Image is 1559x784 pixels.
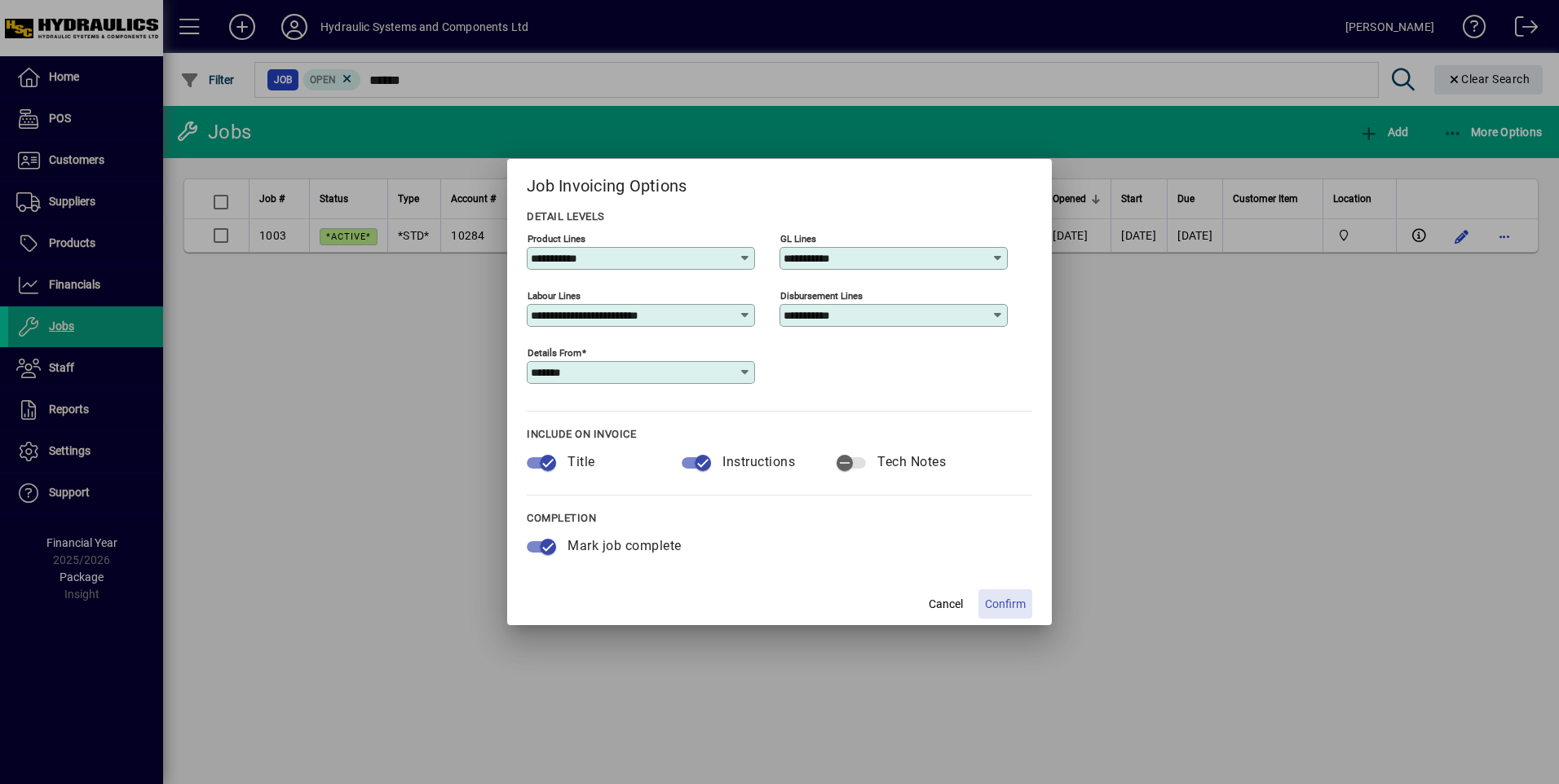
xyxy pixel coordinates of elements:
mat-label: GL Lines [780,233,816,244]
div: INCLUDE ON INVOICE [527,425,1032,444]
span: Confirm [985,596,1026,613]
span: Instructions [722,454,795,469]
mat-label: Disbursement Lines [780,290,863,302]
mat-label: Labour Lines [528,290,581,302]
button: Confirm [978,589,1032,619]
span: Cancel [929,596,963,613]
span: Mark job complete [568,538,682,553]
button: Cancel [920,589,972,619]
mat-label: Details From [528,347,581,359]
span: Tech Notes [877,454,946,469]
div: COMPLETION [527,509,1032,528]
span: Title [568,454,595,469]
h2: Job Invoicing Options [507,159,1052,206]
mat-label: Product Lines [528,233,585,244]
div: DETAIL LEVELS [527,207,1032,227]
